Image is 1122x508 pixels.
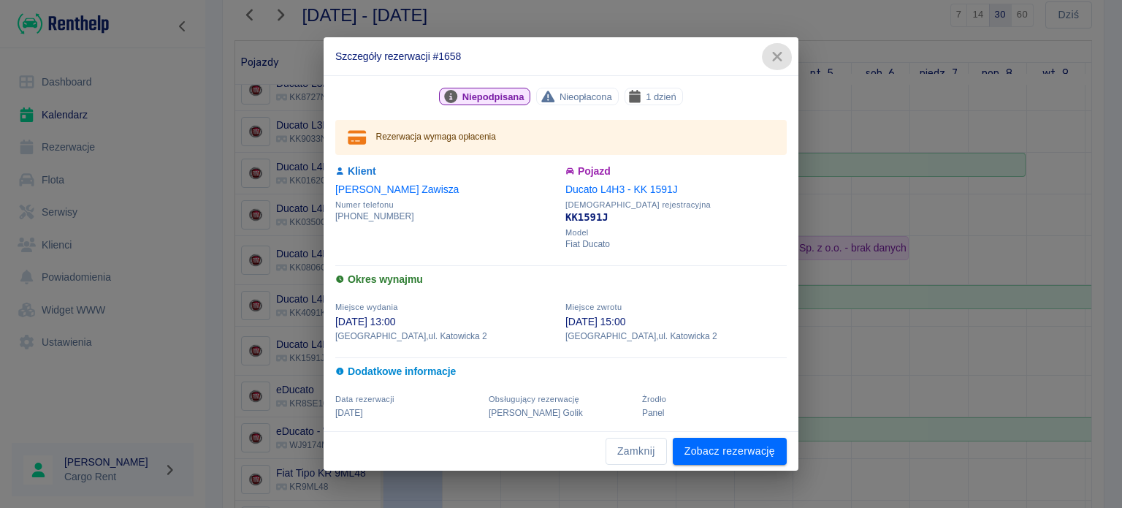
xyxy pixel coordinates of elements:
[335,303,398,311] span: Miejsce wydania
[324,37,798,75] h2: Szczegóły rezerwacji #1658
[565,238,787,251] p: Fiat Ducato
[565,228,787,238] span: Model
[335,183,459,195] a: [PERSON_NAME] Zawisza
[335,164,557,179] h6: Klient
[565,314,787,330] p: [DATE] 15:00
[642,395,666,403] span: Żrodło
[489,395,579,403] span: Obsługujący rezerwację
[376,124,496,151] div: Rezerwacja wymaga opłacenia
[565,164,787,179] h6: Pojazd
[335,395,394,403] span: Data rezerwacji
[565,303,622,311] span: Miejsce zwrotu
[457,89,530,105] span: Niepodpisana
[335,406,480,420] p: [DATE]
[565,200,787,210] span: [DEMOGRAPHIC_DATA] rejestracyjna
[554,89,618,105] span: Nieopłacona
[335,210,557,223] p: [PHONE_NUMBER]
[565,210,787,225] p: KK1591J
[642,406,787,420] p: Panel
[335,200,557,210] span: Numer telefonu
[335,364,787,379] h6: Dodatkowe informacje
[335,272,787,287] h6: Okres wynajmu
[565,330,787,343] p: [GEOGRAPHIC_DATA] , ul. Katowicka 2
[606,438,667,465] button: Zamknij
[565,183,678,195] a: Ducato L4H3 - KK 1591J
[673,438,787,465] a: Zobacz rezerwację
[489,406,633,420] p: [PERSON_NAME] Golik
[640,89,682,105] span: 1 dzień
[335,314,557,330] p: [DATE] 13:00
[335,330,557,343] p: [GEOGRAPHIC_DATA] , ul. Katowicka 2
